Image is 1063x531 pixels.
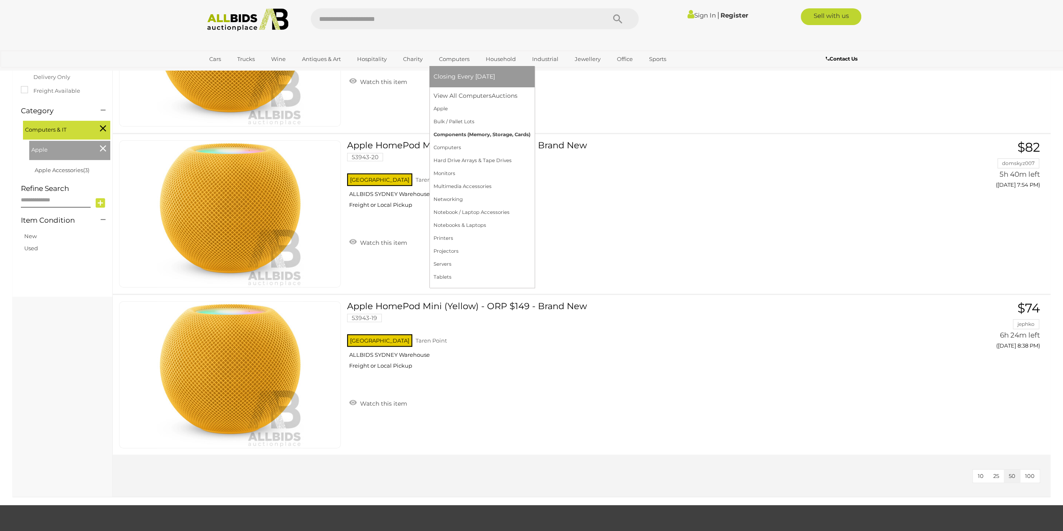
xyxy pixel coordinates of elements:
[204,52,226,66] a: Cars
[480,52,521,66] a: Household
[24,245,38,252] a: Used
[358,400,407,407] span: Watch this item
[721,11,748,19] a: Register
[25,123,88,135] span: Computers & IT
[973,470,989,483] button: 10
[83,167,89,173] span: (3)
[1017,140,1040,155] span: $82
[31,143,94,155] span: Apple
[21,62,104,82] label: Warehouse Direct - Delivery Only
[398,52,428,66] a: Charity
[988,470,1004,483] button: 25
[597,8,639,29] button: Search
[1020,470,1040,483] button: 100
[203,8,293,31] img: Allbids.com.au
[352,52,392,66] a: Hospitality
[347,236,409,248] a: Watch this item
[1017,300,1040,316] span: $74
[232,52,260,66] a: Trucks
[901,301,1042,353] a: $74 jephko 6h 24m left ([DATE] 8:38 PM)
[347,75,409,87] a: Watch this item
[901,140,1042,193] a: $82 domskyz007 5h 40m left ([DATE] 7:54 PM)
[825,56,857,62] b: Contact Us
[358,78,407,86] span: Watch this item
[24,233,37,239] a: New
[1004,470,1020,483] button: 50
[266,52,291,66] a: Wine
[527,52,564,66] a: Industrial
[35,167,89,173] a: Apple Accessories(3)
[297,52,346,66] a: Antiques & Art
[825,54,859,64] a: Contact Us
[993,473,999,479] span: 25
[157,141,303,287] img: 53943-20a.jpeg
[978,473,984,479] span: 10
[1025,473,1035,479] span: 100
[353,301,888,376] a: Apple HomePod Mini (Yellow) - ORP $149 - Brand New 53943-19 [GEOGRAPHIC_DATA] Taren Point ALLBIDS...
[1009,473,1015,479] span: 50
[569,52,606,66] a: Jewellery
[353,140,888,215] a: Apple HomePod Mini (Yellow) - ORP $149 - Brand New 53943-20 [GEOGRAPHIC_DATA] Taren Point ALLBIDS...
[21,86,80,96] label: Freight Available
[717,10,719,20] span: |
[688,11,716,19] a: Sign In
[644,52,672,66] a: Sports
[21,107,88,115] h4: Category
[204,66,274,80] a: [GEOGRAPHIC_DATA]
[21,185,110,193] h4: Refine Search
[801,8,861,25] a: Sell with us
[157,302,303,448] img: 53943-19a.jpeg
[611,52,638,66] a: Office
[434,52,475,66] a: Computers
[358,239,407,246] span: Watch this item
[347,396,409,409] a: Watch this item
[21,216,88,224] h4: Item Condition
